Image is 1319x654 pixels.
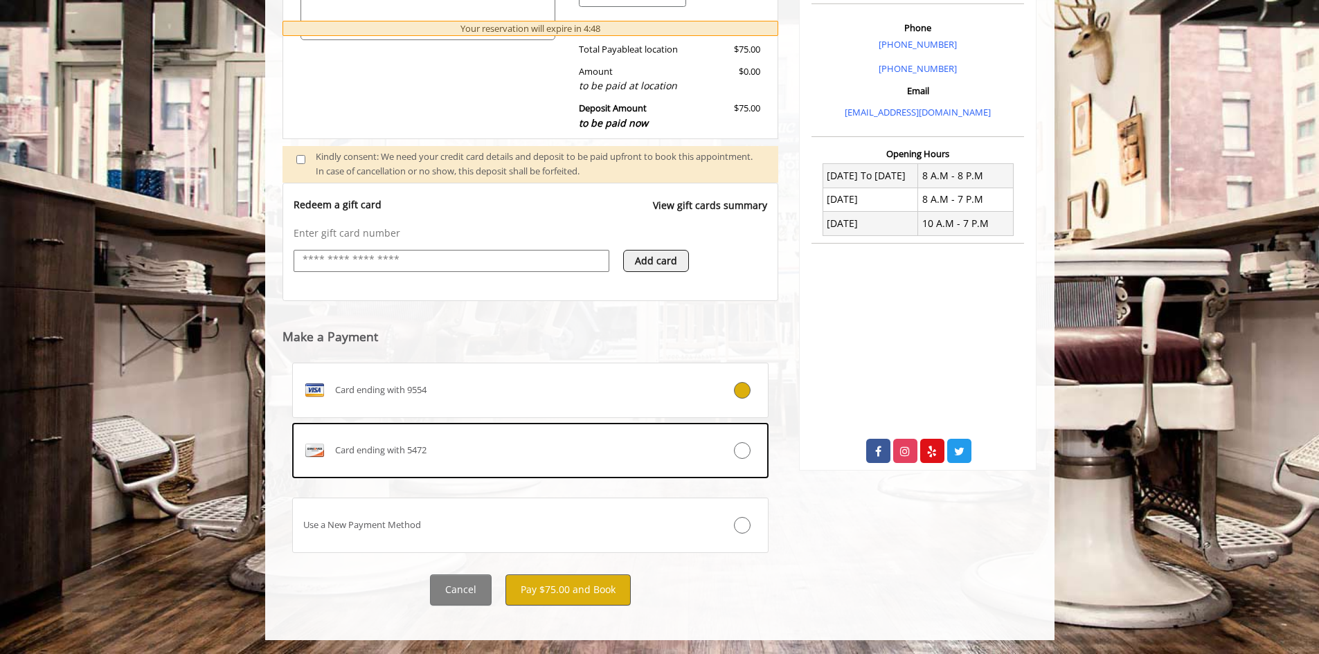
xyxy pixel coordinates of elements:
[634,43,678,55] span: at location
[430,574,492,606] button: Cancel
[697,42,760,57] div: $75.00
[815,86,1021,96] h3: Email
[918,212,1014,235] td: 10 A.M - 7 P.M
[335,443,427,457] span: Card ending with 5472
[845,106,991,118] a: [EMAIL_ADDRESS][DOMAIN_NAME]
[568,42,697,57] div: Total Payable
[316,149,764,179] div: Kindly consent: We need your credit card details and deposit to be paid upfront to book this appo...
[294,198,382,212] p: Redeem a gift card
[815,23,1021,33] h3: Phone
[282,330,378,343] label: Make a Payment
[623,250,689,272] button: Add card
[879,38,957,51] a: [PHONE_NUMBER]
[697,64,760,94] div: $0.00
[579,102,648,129] b: Deposit Amount
[697,101,760,131] div: $75.00
[335,383,427,397] span: Card ending with 9554
[823,188,918,211] td: [DATE]
[918,188,1014,211] td: 8 A.M - 7 P.M
[292,498,769,553] label: Use a New Payment Method
[653,198,767,226] a: View gift cards summary
[823,164,918,188] td: [DATE] To [DATE]
[294,226,768,240] p: Enter gift card number
[879,62,957,75] a: [PHONE_NUMBER]
[282,21,779,37] div: Your reservation will expire in 4:48
[579,78,686,93] div: to be paid at location
[811,149,1024,158] h3: Opening Hours
[293,518,689,532] div: Use a New Payment Method
[918,164,1014,188] td: 8 A.M - 8 P.M
[303,379,325,401] img: VISA
[568,64,697,94] div: Amount
[505,574,631,606] button: Pay $75.00 and Book
[303,439,325,462] img: DISCOVER
[579,116,648,129] span: to be paid now
[823,212,918,235] td: [DATE]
